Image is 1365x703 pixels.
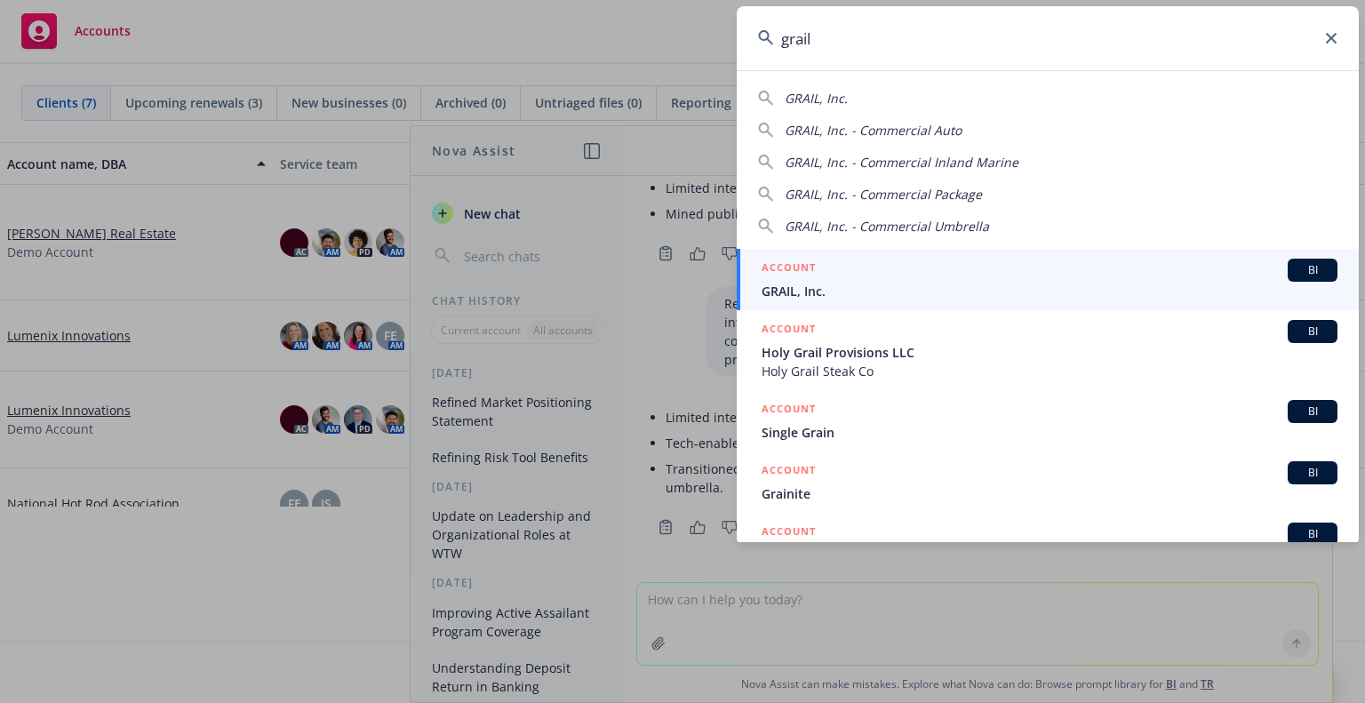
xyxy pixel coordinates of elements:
[1295,262,1330,278] span: BI
[1295,465,1330,481] span: BI
[762,362,1337,380] span: Holy Grail Steak Co
[762,320,816,341] h5: ACCOUNT
[737,310,1359,390] a: ACCOUNTBIHoly Grail Provisions LLCHoly Grail Steak Co
[1295,324,1330,340] span: BI
[785,122,962,139] span: GRAIL, Inc. - Commercial Auto
[1295,403,1330,419] span: BI
[785,154,1018,171] span: GRAIL, Inc. - Commercial Inland Marine
[1295,526,1330,542] span: BI
[785,186,982,203] span: GRAIL, Inc. - Commercial Package
[785,90,848,107] span: GRAIL, Inc.
[762,259,816,280] h5: ACCOUNT
[762,343,1337,362] span: Holy Grail Provisions LLC
[762,400,816,421] h5: ACCOUNT
[737,513,1359,574] a: ACCOUNTBI
[737,249,1359,310] a: ACCOUNTBIGRAIL, Inc.
[737,6,1359,70] input: Search...
[762,523,816,544] h5: ACCOUNT
[785,218,989,235] span: GRAIL, Inc. - Commercial Umbrella
[737,451,1359,513] a: ACCOUNTBIGrainite
[737,390,1359,451] a: ACCOUNTBISingle Grain
[762,282,1337,300] span: GRAIL, Inc.
[762,423,1337,442] span: Single Grain
[762,461,816,483] h5: ACCOUNT
[762,484,1337,503] span: Grainite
